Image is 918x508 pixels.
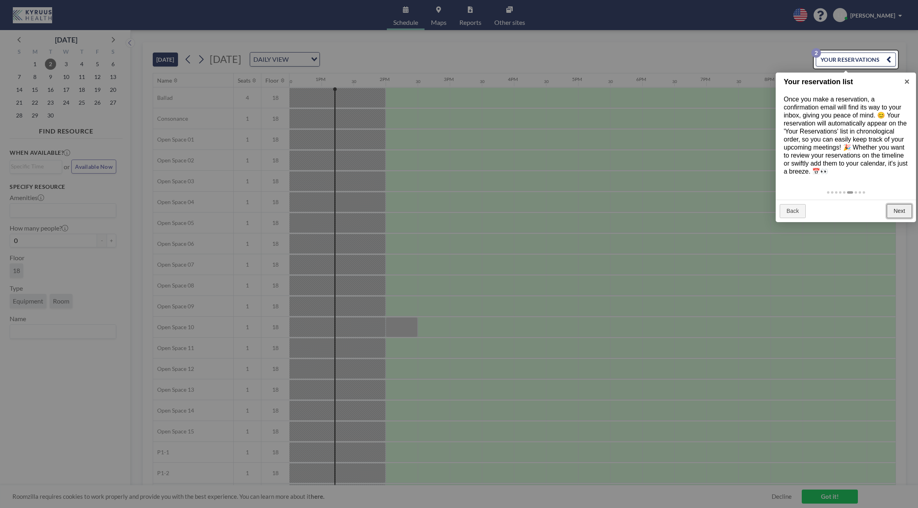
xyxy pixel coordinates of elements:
a: × [898,73,916,91]
a: Back [780,204,806,219]
a: Next [887,204,912,219]
h1: Your reservation list [784,77,896,87]
p: 2 [811,48,821,58]
div: Once you make a reservation, a confirmation email will find its way to your inbox, giving you pea... [776,87,916,184]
